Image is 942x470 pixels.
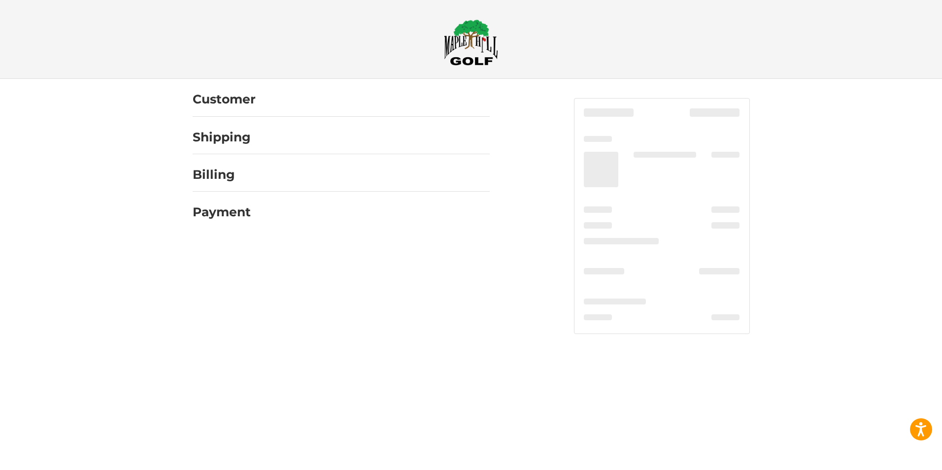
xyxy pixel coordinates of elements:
[193,204,251,220] h2: Payment
[193,167,250,182] h2: Billing
[10,428,117,460] iframe: Gorgias live chat messenger
[193,130,251,145] h2: Shipping
[444,19,498,66] img: Maple Hill Golf
[193,92,256,107] h2: Customer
